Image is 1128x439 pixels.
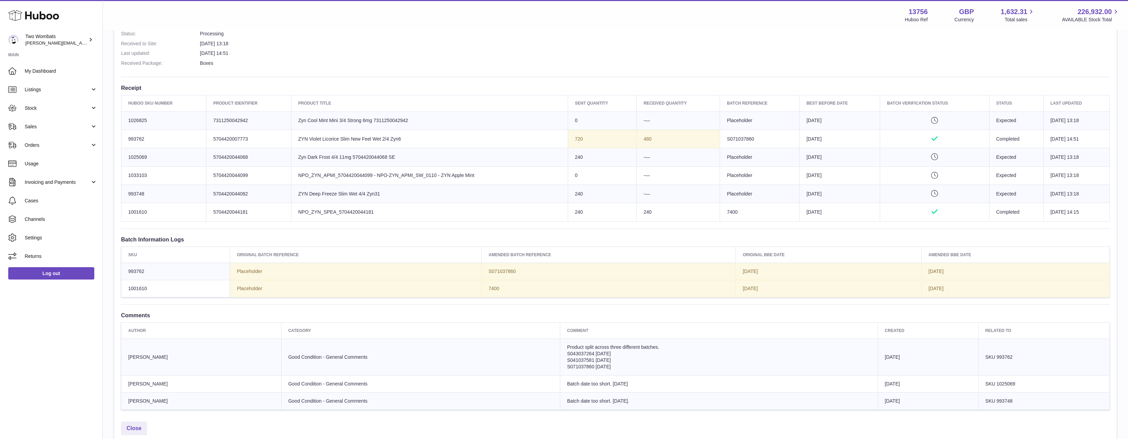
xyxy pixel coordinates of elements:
[121,50,200,57] dt: Last updated:
[206,185,291,203] td: 5704420044082
[567,357,611,363] span: S041037581 [DATE]
[800,166,880,185] td: [DATE]
[128,286,147,291] span: 1001610
[121,84,1110,92] h3: Receipt
[1043,185,1109,203] td: [DATE] 13:18
[481,247,735,263] th: Amended Batch Reference
[567,381,628,387] span: Batch date too short. [DATE]
[568,111,636,130] td: 0
[291,148,568,166] td: Zyn Dark Frost 4/4 11mg 5704420044068 SE
[720,166,800,185] td: Placeholder
[291,95,568,111] th: Product title
[1001,7,1035,23] a: 1,632.31 Total sales
[989,148,1043,166] td: Expected
[989,166,1043,185] td: Expected
[743,269,758,274] span: [DATE]
[928,269,944,274] span: [DATE]
[985,381,1015,387] span: SKU 1025069
[121,185,206,203] td: 993748
[637,203,720,221] td: 240
[989,203,1043,221] td: Completed
[720,95,800,111] th: Batch Reference
[121,311,1110,319] h3: Comments
[743,286,758,291] span: [DATE]
[637,95,720,111] th: Received Quantity
[25,179,90,186] span: Invoicing and Payments
[25,40,137,46] span: [PERSON_NAME][EMAIL_ADDRESS][DOMAIN_NAME]
[568,130,636,148] td: 720
[978,323,1109,339] th: Related to
[489,269,516,274] span: S071037860
[567,344,659,350] span: Product split across three different batches.
[121,166,206,185] td: 1033103
[928,286,944,291] span: [DATE]
[121,236,1110,243] h3: Batch Information Logs
[720,111,800,130] td: Placeholder
[568,166,636,185] td: 0
[800,95,880,111] th: Best Before Date
[637,148,720,166] td: -—
[121,422,147,436] a: Close
[128,269,144,274] span: 993762
[568,148,636,166] td: 240
[206,130,291,148] td: 5704420007773
[568,95,636,111] th: Sent Quantity
[885,398,900,404] span: [DATE]
[25,142,90,149] span: Orders
[568,185,636,203] td: 240
[1078,7,1112,16] span: 226,932.00
[637,111,720,130] td: -—
[288,381,368,387] span: Good Condition - General Comments
[989,111,1043,130] td: Expected
[128,398,168,404] span: [PERSON_NAME]
[128,381,168,387] span: [PERSON_NAME]
[489,286,499,291] span: 7400
[121,247,230,263] th: SKU
[206,95,291,111] th: Product Identifier
[25,216,97,223] span: Channels
[989,130,1043,148] td: Completed
[230,247,481,263] th: Original Batch Reference
[985,354,1012,360] span: SKU 993762
[25,161,97,167] span: Usage
[25,86,90,93] span: Listings
[800,130,880,148] td: [DATE]
[637,166,720,185] td: -—
[800,203,880,221] td: [DATE]
[878,323,978,339] th: Created
[291,185,568,203] td: ZYN Deep Freeze Slim Wet 4/4 Zyn31
[989,95,1043,111] th: Status
[121,130,206,148] td: 993762
[909,7,928,16] strong: 13756
[200,60,1110,67] dd: Boxes
[237,286,262,291] span: Placeholder
[989,185,1043,203] td: Expected
[121,60,200,67] dt: Received Package:
[291,111,568,130] td: Zyn Cool Mint Mini 3/4 Strong 6mg 7311250042942
[25,68,97,74] span: My Dashboard
[200,40,1110,47] dd: [DATE] 13:18
[1043,111,1109,130] td: [DATE] 13:18
[1043,203,1109,221] td: [DATE] 14:15
[560,323,878,339] th: Comment
[922,247,1110,263] th: Amended BBE Date
[985,398,1012,404] span: SKU 993748
[206,111,291,130] td: 7311250042942
[1043,148,1109,166] td: [DATE] 13:18
[880,95,989,111] th: Batch Verification Status
[1043,95,1109,111] th: Last updated
[885,354,900,360] span: [DATE]
[291,203,568,221] td: NPO_ZYN_SPEA_5704420044181
[959,7,974,16] strong: GBP
[206,148,291,166] td: 5704420044068
[25,33,87,46] div: Two Wombats
[281,323,560,339] th: Category
[1001,7,1028,16] span: 1,632.31
[1062,16,1120,23] span: AVAILABLE Stock Total
[121,31,200,37] dt: Status:
[25,198,97,204] span: Cases
[121,111,206,130] td: 1026825
[567,364,611,369] span: S071037860 [DATE]
[637,130,720,148] td: 480
[25,253,97,260] span: Returns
